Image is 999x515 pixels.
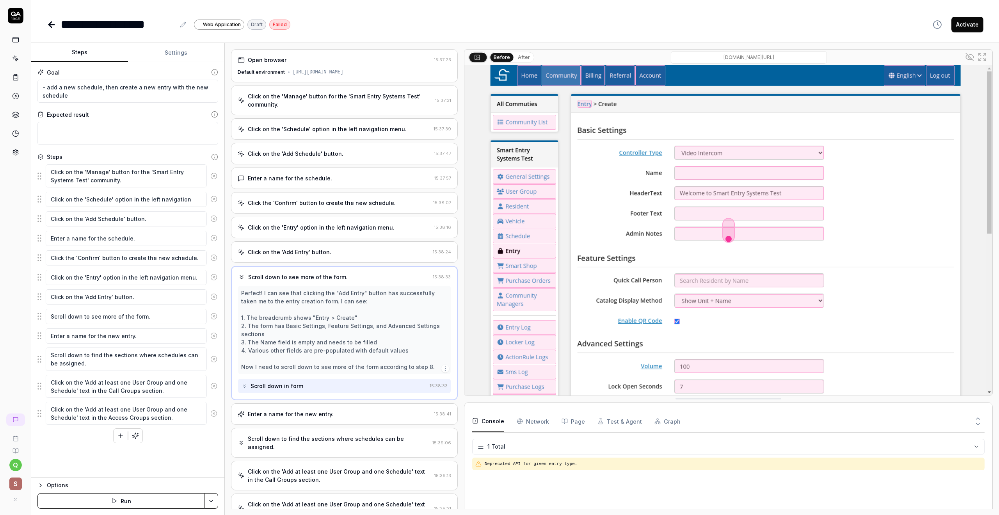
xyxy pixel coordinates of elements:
[207,378,221,394] button: Remove step
[472,410,504,432] button: Console
[464,65,992,396] img: Screenshot
[248,467,431,484] div: Click on the 'Add at least one User Group and one Schedule' text in the Call Groups section.
[3,442,28,454] a: Documentation
[248,150,343,158] div: Click on the 'Add Schedule' button.
[248,223,395,232] div: Click on the 'Entry' option in the left navigation menu.
[248,410,334,418] div: Enter a name for the new entry.
[37,328,218,344] div: Suggestions
[207,351,221,367] button: Remove step
[31,43,128,62] button: Steps
[928,17,947,32] button: View version history
[37,191,218,207] div: Suggestions
[47,110,89,119] div: Expected result
[47,153,62,161] div: Steps
[37,269,218,285] div: Suggestions
[207,289,221,305] button: Remove step
[490,53,513,61] button: Before
[951,17,983,32] button: Activate
[207,308,221,324] button: Remove step
[47,68,60,77] div: Goal
[37,210,218,227] div: Suggestions
[37,308,218,324] div: Suggestions
[194,19,244,30] a: Web Application
[248,92,432,109] div: Click on the 'Manage' button for the 'Smart Entry Systems Test' community.
[207,168,221,184] button: Remove step
[6,413,25,426] a: New conversation
[47,481,218,490] div: Options
[207,250,221,266] button: Remove step
[434,175,451,181] time: 15:37:57
[248,174,332,182] div: Enter a name for the schedule.
[434,411,451,417] time: 15:38:41
[37,401,218,425] div: Suggestions
[248,435,429,451] div: Scroll down to find the sections where schedules can be assigned.
[434,506,451,511] time: 15:39:21
[9,478,22,490] span: S
[248,273,348,281] div: Scroll down to see more of the form.
[293,69,343,76] div: [URL][DOMAIN_NAME]
[37,249,218,266] div: Suggestions
[430,383,448,388] time: 15:38:33
[434,57,451,62] time: 15:37:23
[654,410,681,432] button: Graph
[434,225,451,230] time: 15:38:16
[515,53,533,62] button: After
[37,481,218,490] button: Options
[241,289,448,371] div: Perfect! I can see that clicking the "Add Entry" button has successfully taken me to the entry cr...
[207,211,221,226] button: Remove step
[269,20,290,30] div: Failed
[433,200,451,205] time: 15:38:07
[207,269,221,285] button: Remove step
[597,410,642,432] button: Test & Agent
[37,347,218,371] div: Suggestions
[207,406,221,421] button: Remove step
[207,328,221,344] button: Remove step
[248,248,331,256] div: Click on the 'Add Entry' button.
[434,473,451,478] time: 15:39:13
[435,98,451,103] time: 15:37:31
[37,164,218,188] div: Suggestions
[37,493,204,509] button: Run
[517,410,549,432] button: Network
[128,43,225,62] button: Settings
[203,21,241,28] span: Web Application
[238,379,451,393] button: Scroll down in form15:38:33
[207,191,221,207] button: Remove step
[433,274,451,280] time: 15:38:33
[37,289,218,305] div: Suggestions
[248,199,396,207] div: Click the 'Confirm' button to create the new schedule.
[37,230,218,246] div: Suggestions
[433,249,451,255] time: 15:38:24
[248,56,286,64] div: Open browser
[207,230,221,246] button: Remove step
[3,429,28,442] a: Book a call with us
[251,382,303,390] div: Scroll down in form
[434,151,451,156] time: 15:37:47
[485,461,981,467] pre: Deprecated API for given entry type.
[247,20,266,30] div: Draft
[432,440,451,446] time: 15:39:06
[963,51,976,63] button: Show all interative elements
[562,410,585,432] button: Page
[976,51,988,63] button: Open in full screen
[248,125,407,133] div: Click on the 'Schedule' option in the left navigation menu.
[37,374,218,398] div: Suggestions
[9,459,22,471] button: q
[3,471,28,492] button: S
[434,126,451,132] time: 15:37:39
[238,69,285,76] div: Default environment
